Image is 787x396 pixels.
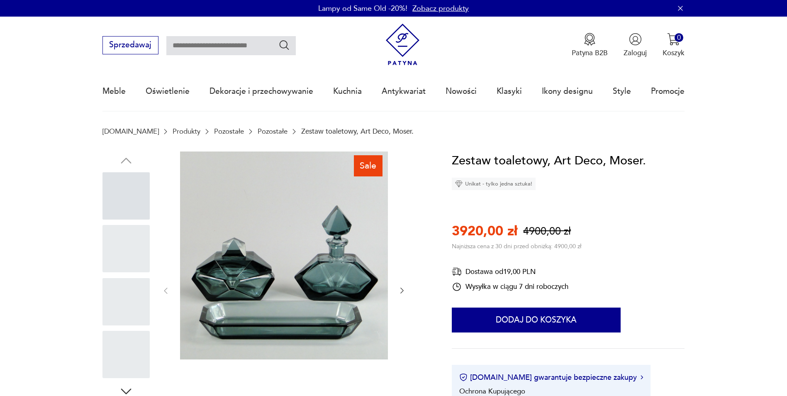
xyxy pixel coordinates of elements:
[146,72,190,110] a: Oświetlenie
[459,372,643,383] button: [DOMAIN_NAME] gwarantuje bezpieczne zakupy
[102,127,159,135] a: [DOMAIN_NAME]
[675,33,683,42] div: 0
[452,178,536,190] div: Unikat - tylko jedna sztuka!
[452,266,568,277] div: Dostawa od 19,00 PLN
[572,48,608,58] p: Patyna B2B
[572,33,608,58] a: Ikona medaluPatyna B2B
[497,72,522,110] a: Klasyki
[542,72,593,110] a: Ikony designu
[173,127,200,135] a: Produkty
[354,155,383,176] div: Sale
[452,222,517,240] p: 3920,00 zł
[180,152,388,359] img: Zdjęcie produktu Zestaw toaletowy, Art Deco, Moser.
[663,33,685,58] button: 0Koszyk
[455,180,463,188] img: Ikona diamentu
[452,152,646,171] h1: Zestaw toaletowy, Art Deco, Moser.
[412,3,469,14] a: Zobacz produkty
[624,48,647,58] p: Zaloguj
[452,242,581,250] p: Najniższa cena z 30 dni przed obniżką: 4900,00 zł
[210,72,313,110] a: Dekoracje i przechowywanie
[102,42,158,49] a: Sprzedawaj
[214,127,244,135] a: Pozostałe
[459,373,468,381] img: Ikona certyfikatu
[651,72,685,110] a: Promocje
[382,24,424,66] img: Patyna - sklep z meblami i dekoracjami vintage
[583,33,596,46] img: Ikona medalu
[102,36,158,54] button: Sprzedawaj
[667,33,680,46] img: Ikona koszyka
[446,72,477,110] a: Nowości
[318,3,407,14] p: Lampy od Same Old -20%!
[613,72,631,110] a: Style
[523,224,571,239] p: 4900,00 zł
[629,33,642,46] img: Ikonka użytkownika
[301,127,414,135] p: Zestaw toaletowy, Art Deco, Moser.
[102,72,126,110] a: Meble
[452,266,462,277] img: Ikona dostawy
[572,33,608,58] button: Patyna B2B
[382,72,426,110] a: Antykwariat
[459,386,525,396] li: Ochrona Kupującego
[278,39,290,51] button: Szukaj
[258,127,288,135] a: Pozostałe
[641,375,643,379] img: Ikona strzałki w prawo
[624,33,647,58] button: Zaloguj
[452,282,568,292] div: Wysyłka w ciągu 7 dni roboczych
[333,72,362,110] a: Kuchnia
[452,308,621,332] button: Dodaj do koszyka
[663,48,685,58] p: Koszyk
